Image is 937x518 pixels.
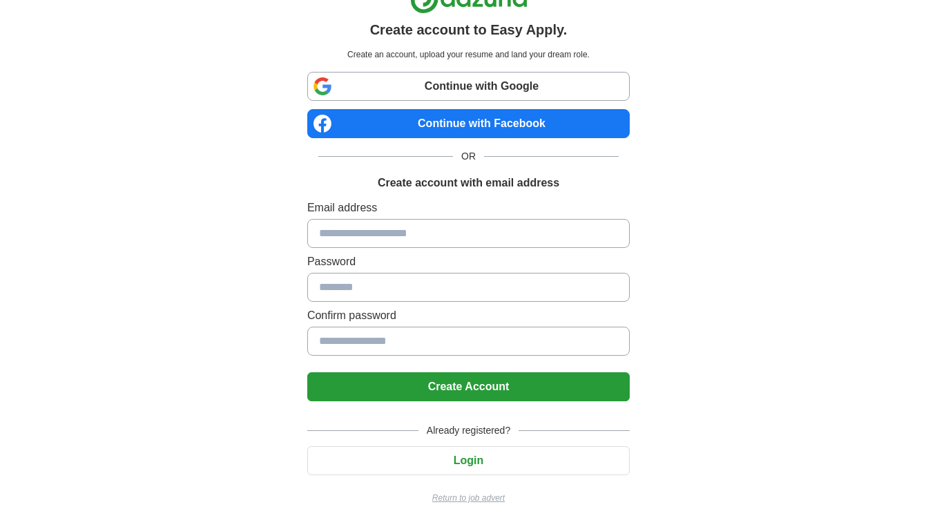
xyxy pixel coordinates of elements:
[307,446,630,475] button: Login
[370,19,568,40] h1: Create account to Easy Apply.
[307,307,630,324] label: Confirm password
[378,175,559,191] h1: Create account with email address
[307,72,630,101] a: Continue with Google
[307,253,630,270] label: Password
[307,372,630,401] button: Create Account
[453,149,484,164] span: OR
[307,454,630,466] a: Login
[307,109,630,138] a: Continue with Facebook
[310,48,627,61] p: Create an account, upload your resume and land your dream role.
[307,200,630,216] label: Email address
[307,492,630,504] a: Return to job advert
[418,423,519,438] span: Already registered?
